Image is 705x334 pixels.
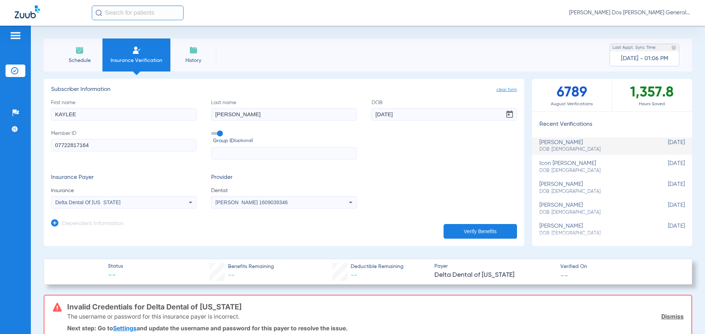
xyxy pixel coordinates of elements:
span: Payer [434,263,554,270]
button: Verify Benefits [444,224,517,239]
span: History [176,57,211,64]
p: Next step: Go to and update the username and password for this payer to resolve the issue. [67,324,684,332]
h3: Insurance Payer [51,174,196,181]
span: Insurance Verification [108,57,165,64]
img: Zuub Logo [15,5,40,18]
img: History [189,46,198,55]
input: First name [51,108,196,121]
span: DOB: [DEMOGRAPHIC_DATA] [539,209,648,216]
span: Delta Dental of [US_STATE] [434,271,554,280]
span: August Verifications [532,100,612,108]
span: clear form [496,86,517,93]
label: Member ID [51,130,196,160]
span: [DATE] [648,223,685,236]
span: Hours Saved [612,100,692,108]
span: DOB: [DEMOGRAPHIC_DATA] [539,230,648,237]
span: Insurance [51,187,196,194]
span: -- [560,271,568,279]
div: [PERSON_NAME] [539,223,648,236]
input: Member ID [51,139,196,151]
span: [DATE] - 01:06 PM [621,55,668,62]
a: Dismiss [661,313,684,320]
img: error-icon [53,303,62,312]
div: icon [PERSON_NAME] [539,160,648,174]
h3: Dependent Information [62,220,124,228]
span: Group ID [213,137,357,145]
span: -- [228,272,235,279]
span: Verified On [560,263,680,271]
label: Last name [211,99,357,121]
div: [PERSON_NAME] [539,202,648,216]
span: [DATE] [648,202,685,216]
h3: Invalid Credentials for Delta Dental of [US_STATE] [67,303,684,311]
span: [DATE] [648,160,685,174]
input: Last name [211,108,357,121]
span: [PERSON_NAME] Dos [PERSON_NAME] General | Abra Health [569,9,690,16]
span: -- [351,272,357,279]
label: DOB [372,99,517,121]
span: Benefits Remaining [228,263,274,271]
h3: Recent Verifications [532,121,692,128]
span: Last Appt. Sync Time: [612,44,657,51]
img: Schedule [75,46,84,55]
span: DOB: [DEMOGRAPHIC_DATA] [539,146,648,153]
div: [PERSON_NAME] [539,139,648,153]
small: (optional) [234,137,253,145]
div: 1,357.8 [612,79,692,111]
a: Settings [113,324,137,332]
span: DOB: [DEMOGRAPHIC_DATA] [539,188,648,195]
span: DOB: [DEMOGRAPHIC_DATA] [539,168,648,174]
img: Manual Insurance Verification [132,46,141,55]
label: First name [51,99,196,121]
span: Schedule [62,57,97,64]
span: Deductible Remaining [351,263,404,271]
img: Search Icon [95,10,102,16]
img: hamburger-icon [10,31,21,40]
span: [DATE] [648,181,685,195]
h3: Provider [211,174,357,181]
input: DOBOpen calendar [372,108,517,121]
span: Status [108,263,123,270]
div: 6789 [532,79,612,111]
iframe: Chat Widget [668,299,705,334]
span: [DATE] [648,139,685,153]
h3: Subscriber Information [51,86,517,93]
span: [PERSON_NAME] 1609039346 [216,199,288,205]
p: The username or password for this insurance payer is incorrect. [67,313,239,320]
span: -- [108,271,123,281]
input: Search for patients [92,5,184,20]
span: Dentist [211,187,357,194]
button: Open calendar [502,107,517,122]
div: [PERSON_NAME] [539,181,648,195]
img: last sync help info [671,45,676,50]
span: Delta Dental Of [US_STATE] [55,199,121,205]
